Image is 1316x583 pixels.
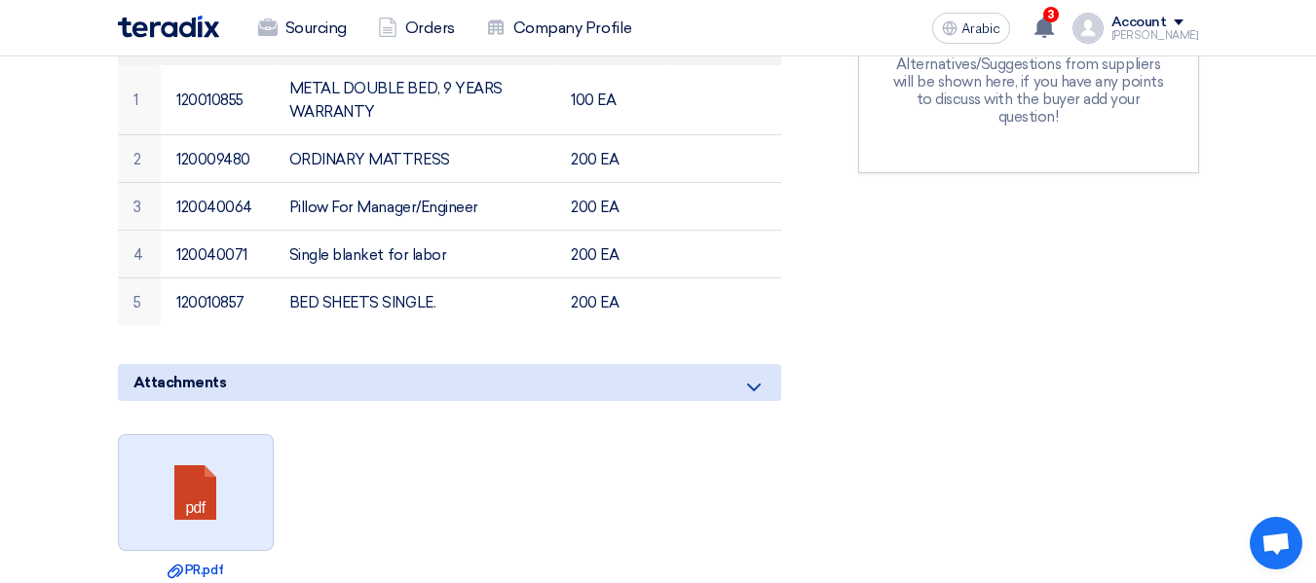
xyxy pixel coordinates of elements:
[571,293,619,310] font: 200 EA
[133,199,141,216] font: 3
[571,151,619,168] font: 200 EA
[133,246,143,264] font: 4
[362,7,470,50] a: Orders
[243,7,362,50] a: Sourcing
[1047,8,1054,21] font: 3
[124,561,268,580] a: PR.pdf
[118,16,219,38] img: Teradix logo
[571,246,619,264] font: 200 EA
[961,20,1000,37] font: Arabic
[185,563,223,577] font: PR.pdf
[133,151,141,168] font: 2
[133,374,227,391] font: Attachments
[893,55,1164,126] font: Alternatives/Suggestions from suppliers will be shown here, if you have any points to discuss wit...
[1111,14,1167,30] font: Account
[289,199,478,216] font: Pillow For Manager/Engineer
[1072,13,1104,44] img: profile_test.png
[513,18,632,37] font: Company Profile
[289,293,435,310] font: BED SHEETS SINGLE.
[133,293,141,310] font: 5
[285,18,347,37] font: Sourcing
[289,151,450,168] font: ORDINARY MATTRESS
[1250,517,1302,569] a: Open chat
[932,13,1010,44] button: Arabic
[176,293,244,310] font: 120010857
[176,199,252,216] font: 120040064
[1111,29,1199,42] font: [PERSON_NAME]
[571,199,619,216] font: 200 EA
[133,91,138,109] font: 1
[176,246,247,264] font: 120040071
[289,246,446,264] font: Single blanket for labor
[571,91,616,109] font: 100 EA
[176,91,244,109] font: 120010855
[289,80,503,121] font: METAL DOUBLE BED, 9 YEARS WARRANTY
[176,151,250,168] font: 120009480
[405,18,455,37] font: Orders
